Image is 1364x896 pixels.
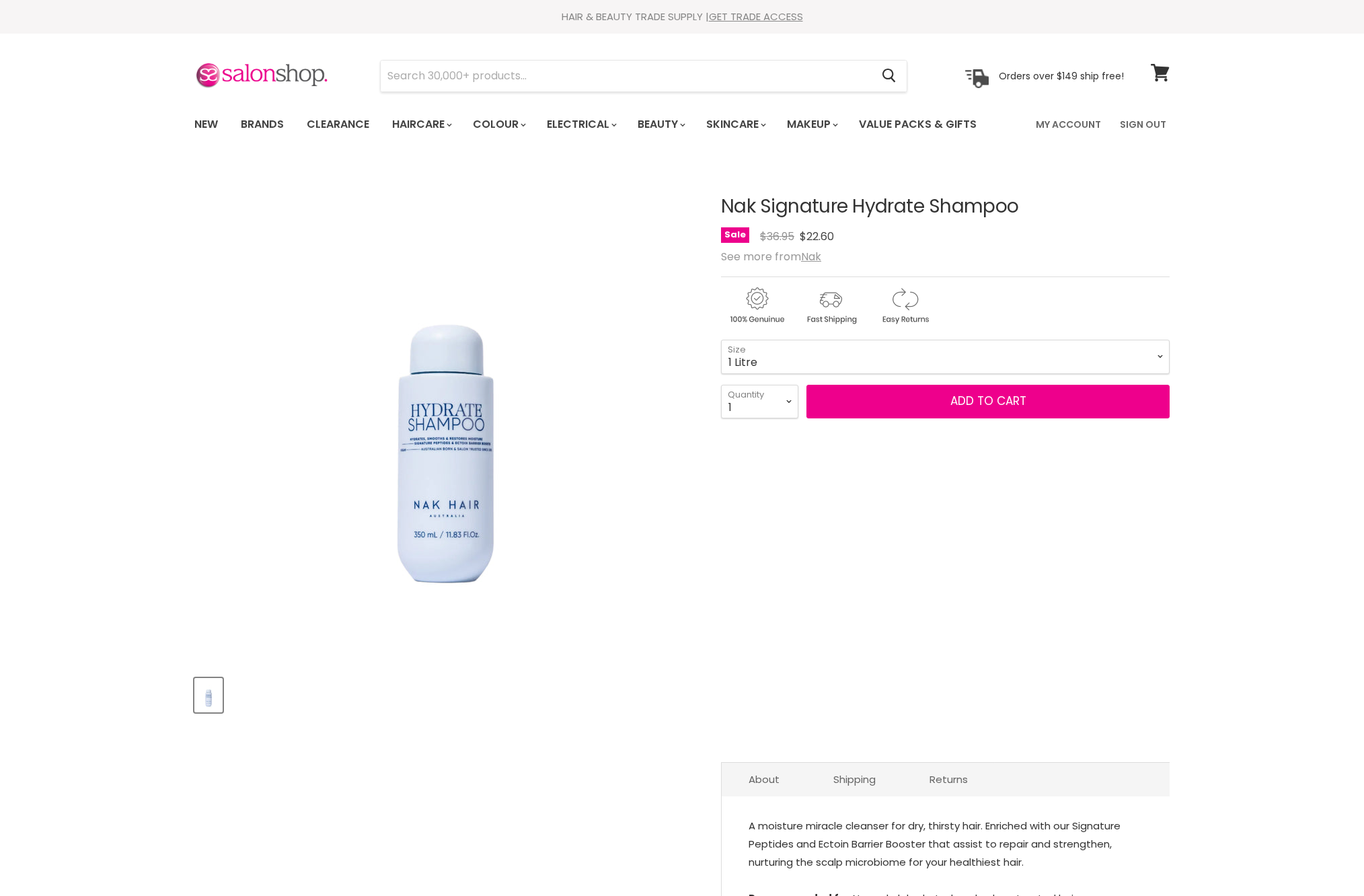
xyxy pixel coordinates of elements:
[380,60,907,92] form: Product
[184,105,1008,144] ul: Main menu
[194,678,223,712] button: Nak Signature Hydrate Shampoo
[1112,110,1174,139] a: Sign Out
[777,110,846,139] a: Makeup
[178,105,1186,144] nav: Main
[194,163,697,665] div: Nak Signature Hydrate Shampoo image. Click or Scroll to Zoom.
[628,110,693,139] a: Beauty
[806,763,903,796] a: Shipping
[721,285,792,326] img: genuine.gif
[696,110,774,139] a: Skincare
[381,61,871,91] input: Search
[871,61,907,91] button: Search
[721,249,821,264] span: See more from
[722,763,806,796] a: About
[463,110,534,139] a: Colour
[231,110,294,139] a: Brands
[999,69,1124,81] p: Orders over $149 ship free!
[760,229,794,244] span: $36.95
[1028,110,1109,139] a: My Account
[903,763,995,796] a: Returns
[382,110,460,139] a: Haircare
[178,10,1186,24] div: HAIR & BEAUTY TRADE SUPPLY |
[709,9,803,24] a: GET TRADE ACCESS
[795,285,866,326] img: shipping.gif
[257,178,634,649] img: Nak Signature Hydrate Shampoo
[801,249,821,264] a: Nak
[800,229,834,244] span: $22.60
[184,110,228,139] a: New
[721,227,749,243] span: Sale
[297,110,379,139] a: Clearance
[196,679,221,711] img: Nak Signature Hydrate Shampoo
[537,110,625,139] a: Electrical
[849,110,987,139] a: Value Packs & Gifts
[869,285,940,326] img: returns.gif
[721,196,1170,217] h1: Nak Signature Hydrate Shampoo
[192,674,699,712] div: Product thumbnails
[950,393,1026,409] span: Add to cart
[721,385,798,418] select: Quantity
[806,385,1170,418] button: Add to cart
